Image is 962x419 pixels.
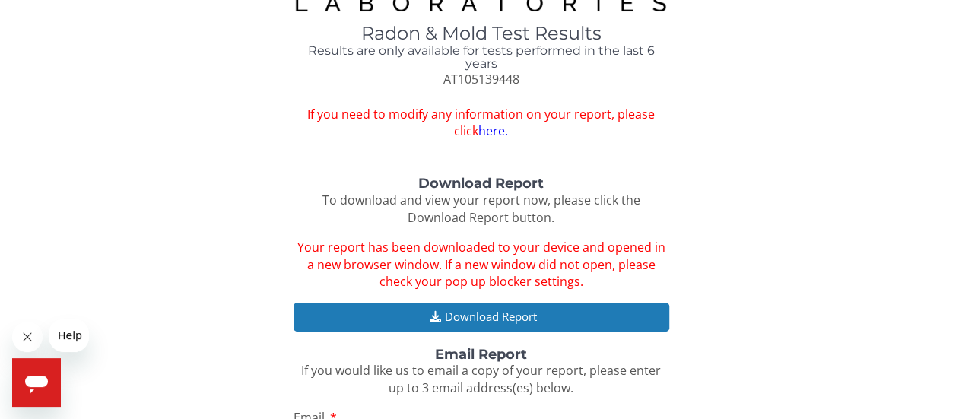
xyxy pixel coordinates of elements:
[418,175,544,192] strong: Download Report
[12,358,61,407] iframe: Button to launch messaging window
[294,106,669,141] span: If you need to modify any information on your report, please click
[12,322,43,352] iframe: Close message
[294,303,669,331] button: Download Report
[294,24,669,43] h1: Radon & Mold Test Results
[322,192,640,226] span: To download and view your report now, please click the Download Report button.
[435,346,527,363] strong: Email Report
[49,319,89,352] iframe: Message from company
[443,71,519,87] span: AT105139448
[478,122,508,139] a: here.
[294,44,669,71] h4: Results are only available for tests performed in the last 6 years
[297,239,665,290] span: Your report has been downloaded to your device and opened in a new browser window. If a new windo...
[301,362,661,396] span: If you would like us to email a copy of your report, please enter up to 3 email address(es) below.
